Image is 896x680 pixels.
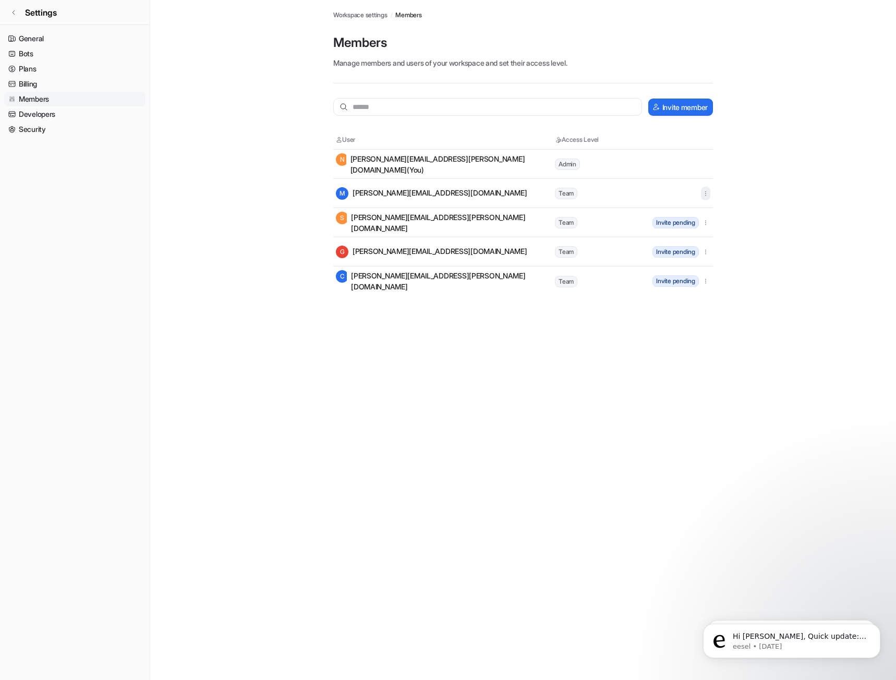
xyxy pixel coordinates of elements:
th: User [335,135,554,145]
a: Security [4,122,146,137]
span: Team [555,246,577,258]
button: Invite member [648,99,713,116]
div: [PERSON_NAME][EMAIL_ADDRESS][PERSON_NAME][DOMAIN_NAME] (You) [336,153,554,175]
p: Members [333,34,713,51]
span: Team [555,217,577,228]
div: [PERSON_NAME][EMAIL_ADDRESS][PERSON_NAME][DOMAIN_NAME] [336,212,554,234]
a: Developers [4,107,146,122]
span: S [336,212,348,224]
a: Members [395,10,421,20]
img: Access Level [555,137,562,143]
a: Members [4,92,146,106]
iframe: Intercom notifications message [687,602,896,675]
a: General [4,31,146,46]
span: Invite pending [652,275,699,287]
span: C [336,270,348,283]
div: [PERSON_NAME][EMAIL_ADDRESS][DOMAIN_NAME] [336,246,527,258]
a: Workspace settings [333,10,388,20]
span: Hi [PERSON_NAME], Quick update: we've now added the Freshdesk "assign to group" tool, and there's... [45,30,179,225]
th: Access Level [554,135,648,145]
span: Settings [25,6,57,19]
a: Plans [4,62,146,76]
a: Bots [4,46,146,61]
p: Message from eesel, sent 6d ago [45,40,180,50]
span: Invite pending [652,217,699,228]
span: G [336,246,348,258]
span: Team [555,276,577,287]
a: Billing [4,77,146,91]
span: Invite pending [652,246,699,258]
span: Admin [555,159,580,170]
span: N [336,153,348,166]
img: User [336,137,342,143]
span: / [391,10,393,20]
div: [PERSON_NAME][EMAIL_ADDRESS][PERSON_NAME][DOMAIN_NAME] [336,270,554,292]
span: M [336,187,348,200]
div: [PERSON_NAME][EMAIL_ADDRESS][DOMAIN_NAME] [336,187,527,200]
span: Team [555,188,577,199]
p: Manage members and users of your workspace and set their access level. [333,57,713,68]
